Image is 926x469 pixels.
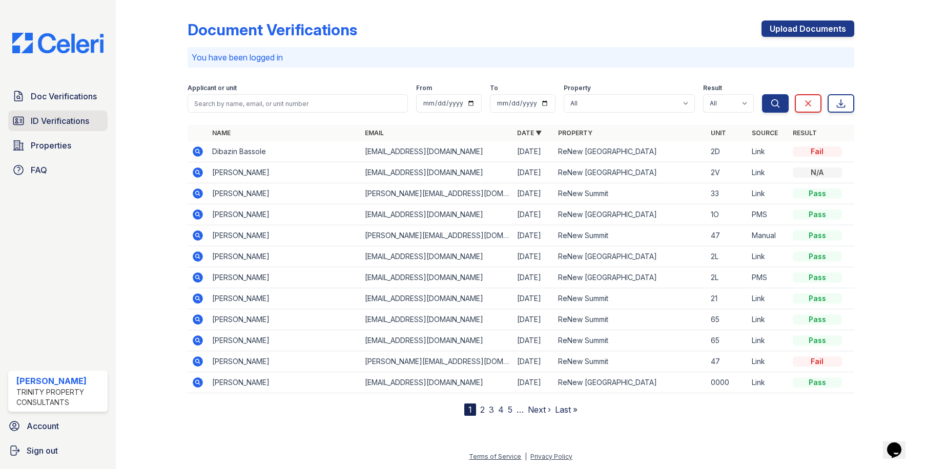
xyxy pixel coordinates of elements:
td: PMS [748,267,789,288]
td: [PERSON_NAME] [208,330,360,351]
td: Link [748,351,789,372]
div: Fail [793,146,842,157]
td: Link [748,288,789,309]
td: [DATE] [513,351,554,372]
span: Account [27,420,59,432]
td: [PERSON_NAME] [208,246,360,267]
td: ReNew [GEOGRAPHIC_DATA] [554,372,706,393]
td: 47 [707,351,748,372]
td: [DATE] [513,246,554,267]
td: ReNew [GEOGRAPHIC_DATA] [554,162,706,183]
td: Link [748,372,789,393]
a: Doc Verifications [8,86,108,106]
div: Pass [793,251,842,262]
td: [EMAIL_ADDRESS][DOMAIN_NAME] [361,204,513,225]
td: 0000 [707,372,748,393]
td: 47 [707,225,748,246]
td: ReNew [GEOGRAPHIC_DATA] [554,141,706,162]
td: [PERSON_NAME] [208,267,360,288]
td: [DATE] [513,309,554,330]
td: [EMAIL_ADDRESS][DOMAIN_NAME] [361,330,513,351]
a: 2 [480,404,485,415]
a: Source [752,129,778,137]
td: [EMAIL_ADDRESS][DOMAIN_NAME] [361,309,513,330]
div: Pass [793,314,842,325]
td: [PERSON_NAME] [208,162,360,183]
a: Privacy Policy [530,453,572,460]
span: FAQ [31,164,47,176]
td: [EMAIL_ADDRESS][DOMAIN_NAME] [361,288,513,309]
td: ReNew Summit [554,183,706,204]
td: ReNew Summit [554,309,706,330]
td: Link [748,162,789,183]
input: Search by name, email, or unit number [188,94,407,113]
div: [PERSON_NAME] [16,375,104,387]
label: Property [564,84,591,92]
a: Next › [528,404,551,415]
td: ReNew Summit [554,330,706,351]
td: 1O [707,204,748,225]
img: CE_Logo_Blue-a8612792a0a2168367f1c8372b55b34899dd931a85d93a1a3d3e32e68fde9ad4.png [4,33,112,53]
a: 5 [508,404,512,415]
a: Properties [8,135,108,156]
td: [PERSON_NAME] [208,309,360,330]
td: Link [748,246,789,267]
span: … [517,403,524,416]
td: [PERSON_NAME] [208,183,360,204]
td: ReNew [GEOGRAPHIC_DATA] [554,267,706,288]
td: ReNew [GEOGRAPHIC_DATA] [554,246,706,267]
a: Last » [555,404,578,415]
td: [DATE] [513,183,554,204]
td: [PERSON_NAME][EMAIL_ADDRESS][DOMAIN_NAME] [361,225,513,246]
td: 2V [707,162,748,183]
td: [PERSON_NAME] [208,351,360,372]
td: [DATE] [513,372,554,393]
td: [EMAIL_ADDRESS][DOMAIN_NAME] [361,246,513,267]
a: Date ▼ [517,129,542,137]
td: [DATE] [513,267,554,288]
div: Pass [793,335,842,346]
span: Doc Verifications [31,90,97,102]
a: 4 [498,404,504,415]
a: Upload Documents [762,20,854,37]
td: ReNew Summit [554,351,706,372]
div: Pass [793,293,842,304]
span: ID Verifications [31,115,89,127]
a: 3 [489,404,494,415]
div: 1 [464,403,476,416]
label: Result [703,84,722,92]
td: [PERSON_NAME] [208,372,360,393]
td: [PERSON_NAME][EMAIL_ADDRESS][DOMAIN_NAME] [361,351,513,372]
td: [EMAIL_ADDRESS][DOMAIN_NAME] [361,141,513,162]
a: Terms of Service [469,453,521,460]
div: Pass [793,272,842,283]
div: Trinity Property Consultants [16,387,104,408]
td: [PERSON_NAME][EMAIL_ADDRESS][DOMAIN_NAME] [361,183,513,204]
a: Sign out [4,440,112,461]
td: [PERSON_NAME] [208,204,360,225]
td: 21 [707,288,748,309]
span: Sign out [27,444,58,457]
a: Name [212,129,231,137]
iframe: chat widget [883,428,916,459]
td: ReNew [GEOGRAPHIC_DATA] [554,204,706,225]
td: ReNew Summit [554,225,706,246]
td: [PERSON_NAME] [208,288,360,309]
td: [EMAIL_ADDRESS][DOMAIN_NAME] [361,372,513,393]
td: 33 [707,183,748,204]
td: [DATE] [513,288,554,309]
div: Pass [793,377,842,388]
td: 2D [707,141,748,162]
td: 2L [707,246,748,267]
a: Property [558,129,592,137]
td: [PERSON_NAME] [208,225,360,246]
td: [DATE] [513,330,554,351]
div: Pass [793,188,842,199]
a: Account [4,416,112,436]
td: [DATE] [513,204,554,225]
td: [DATE] [513,225,554,246]
td: [DATE] [513,162,554,183]
span: Properties [31,139,71,152]
td: Link [748,183,789,204]
td: Dibazin Bassole [208,141,360,162]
